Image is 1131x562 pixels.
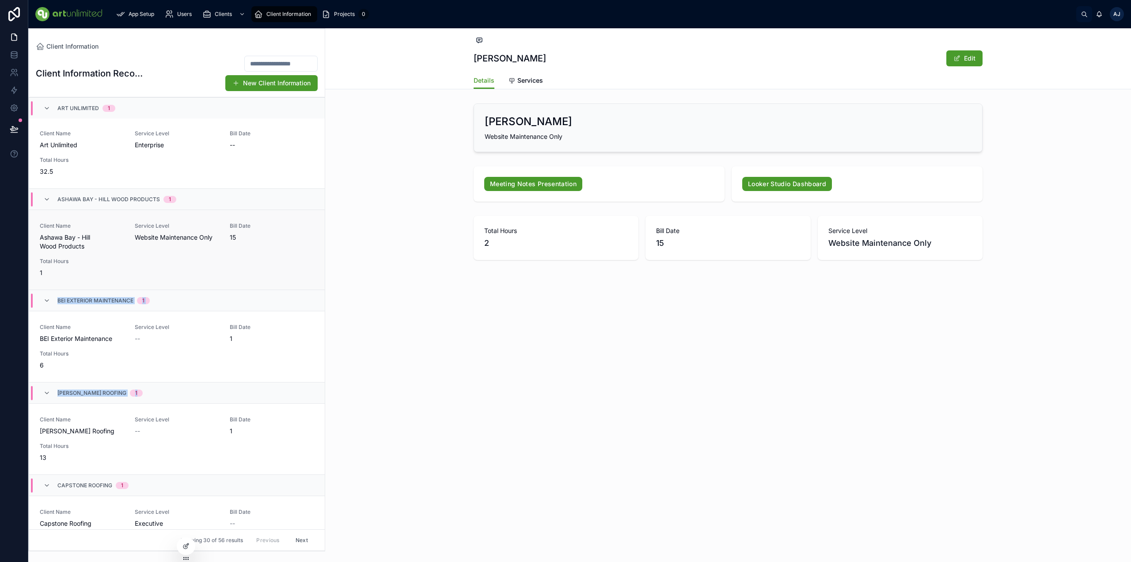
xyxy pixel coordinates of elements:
[485,115,572,129] h2: [PERSON_NAME]
[40,222,124,229] span: Client Name
[46,42,99,51] span: Client Information
[36,42,99,51] a: Client Information
[509,73,543,90] a: Services
[135,427,140,436] span: --
[135,130,219,137] span: Service Level
[946,50,983,66] button: Edit
[828,226,972,235] span: Service Level
[266,11,311,18] span: Client Information
[40,427,124,436] span: [PERSON_NAME] Roofing
[40,233,124,251] span: Ashawa Bay - Hill Wood Products
[40,157,124,164] span: Total Hours
[142,297,144,304] div: 1
[230,233,314,242] span: 15
[29,403,325,474] a: Client Name[PERSON_NAME] RoofingService Level--Bill Date1Total Hours13
[135,222,219,229] span: Service Level
[230,141,314,149] span: --
[162,6,198,22] a: Users
[135,390,137,397] div: 1
[114,6,160,22] a: App Setup
[484,237,628,249] span: 2
[40,443,124,450] span: Total Hours
[57,105,99,112] span: Art Unlimited
[121,482,123,489] div: 1
[656,226,800,235] span: Bill Date
[40,453,124,462] span: 13
[474,76,494,85] span: Details
[57,390,126,397] span: [PERSON_NAME] Roofing
[57,297,133,304] span: BEI Exterior Maintenance
[129,11,154,18] span: App Setup
[230,519,235,528] span: --
[828,237,972,249] span: Website Maintenance Only
[1113,11,1120,18] span: AJ
[135,233,219,242] span: Website Maintenance Only
[40,508,124,516] span: Client Name
[135,334,140,343] span: --
[135,324,219,331] span: Service Level
[40,141,124,149] span: Art Unlimited
[215,11,232,18] span: Clients
[230,222,314,229] span: Bill Date
[109,4,1076,24] div: scrollable content
[474,73,494,89] a: Details
[230,427,314,436] span: 1
[289,533,314,547] button: Next
[135,141,219,149] span: Enterprise
[40,258,124,265] span: Total Hours
[135,416,219,423] span: Service Level
[484,226,628,235] span: Total Hours
[29,210,325,290] a: Client NameAshawa Bay - Hill Wood ProductsService LevelWebsite Maintenance OnlyBill Date15Total H...
[135,508,219,516] span: Service Level
[40,130,124,137] span: Client Name
[57,196,160,203] span: Ashawa Bay - Hill Wood Products
[230,334,314,343] span: 1
[135,519,219,528] span: Executive
[225,75,318,91] button: New Client Information
[29,117,325,188] a: Client NameArt UnlimitedService LevelEnterpriseBill Date--Total Hours32.5
[40,334,124,343] span: BEI Exterior Maintenance
[251,6,317,22] a: Client Information
[656,237,800,249] span: 15
[319,6,372,22] a: Projects0
[36,67,146,80] h1: Client Information Records
[40,519,124,528] span: Capstone Roofing
[40,324,124,331] span: Client Name
[40,361,124,370] span: 6
[40,268,124,277] span: 1
[742,177,832,191] a: Looker Studio Dashboard
[358,9,369,19] div: 0
[484,177,582,191] a: Meeting Notes Presentation
[230,416,314,423] span: Bill Date
[230,324,314,331] span: Bill Date
[40,416,124,423] span: Client Name
[230,508,314,516] span: Bill Date
[334,11,355,18] span: Projects
[230,130,314,137] span: Bill Date
[40,167,124,176] span: 32.5
[485,133,562,140] span: Website Maintenance Only
[29,311,325,382] a: Client NameBEI Exterior MaintenanceService Level--Bill Date1Total Hours6
[35,7,102,21] img: App logo
[57,482,112,489] span: Capstone Roofing
[169,196,171,203] div: 1
[517,76,543,85] span: Services
[474,52,546,65] h1: [PERSON_NAME]
[180,537,243,544] span: Showing 30 of 56 results
[108,105,110,112] div: 1
[40,350,124,357] span: Total Hours
[177,11,192,18] span: Users
[200,6,250,22] a: Clients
